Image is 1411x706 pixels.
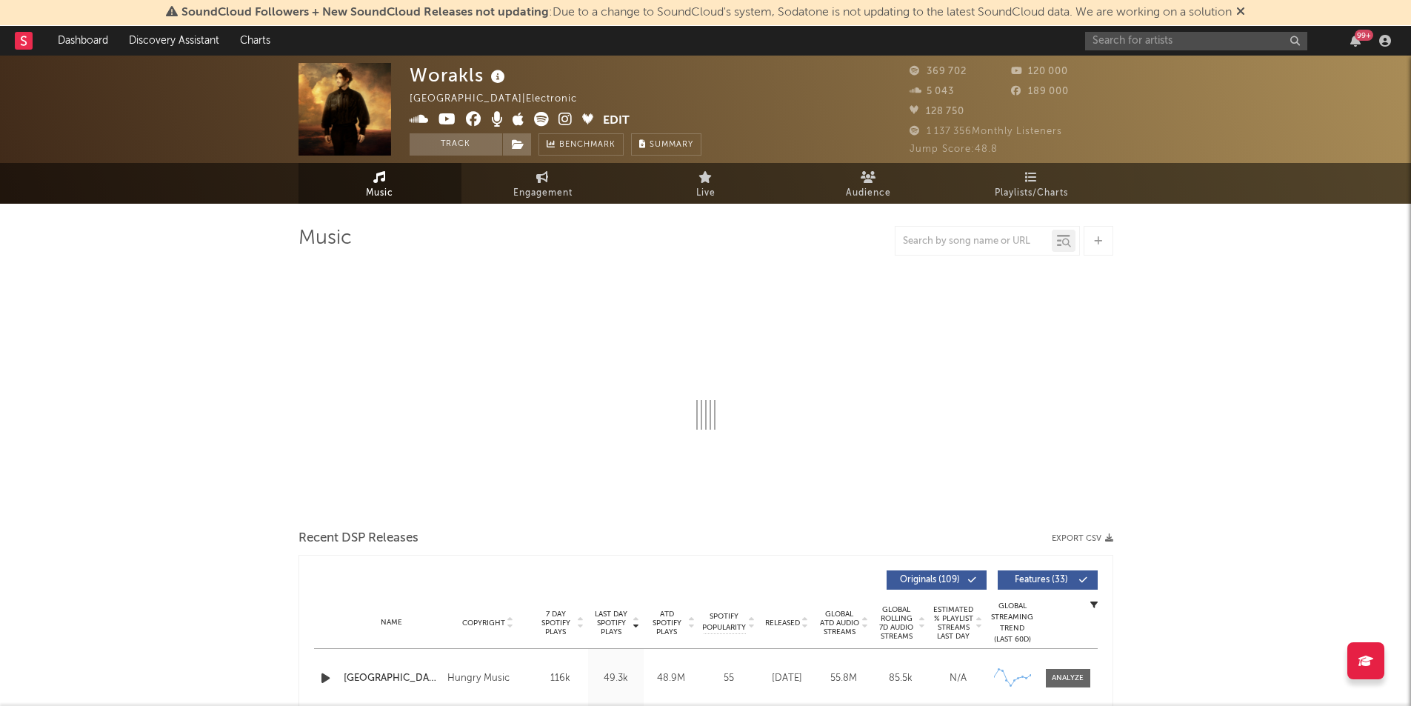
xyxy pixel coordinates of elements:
span: 7 Day Spotify Plays [536,610,576,636]
div: Global Streaming Trend (Last 60D) [990,601,1035,645]
span: Summary [650,141,693,149]
span: ATD Spotify Plays [647,610,687,636]
div: 48.9M [647,671,696,686]
span: Dismiss [1236,7,1245,19]
span: 128 750 [910,107,964,116]
button: Track [410,133,502,156]
a: Playlists/Charts [950,163,1113,204]
span: Estimated % Playlist Streams Last Day [933,605,974,641]
input: Search by song name or URL [895,236,1052,247]
div: [DATE] [762,671,812,686]
button: Originals(109) [887,570,987,590]
button: Edit [603,112,630,130]
div: Name [344,617,441,628]
span: 120 000 [1011,67,1068,76]
a: Benchmark [538,133,624,156]
a: Engagement [461,163,624,204]
span: Playlists/Charts [995,184,1068,202]
div: 55.8M [819,671,869,686]
span: Spotify Popularity [702,611,746,633]
div: Hungry Music [447,670,528,687]
span: Jump Score: 48.8 [910,144,998,154]
div: 55 [703,671,755,686]
a: [GEOGRAPHIC_DATA] [344,671,441,686]
button: Export CSV [1052,534,1113,543]
span: 1 137 356 Monthly Listeners [910,127,1062,136]
span: Copyright [462,619,505,627]
span: Originals ( 109 ) [896,576,964,585]
span: Global Rolling 7D Audio Streams [876,605,917,641]
div: [GEOGRAPHIC_DATA] | Electronic [410,90,594,108]
button: Features(33) [998,570,1098,590]
span: 189 000 [1011,87,1069,96]
input: Search for artists [1085,32,1307,50]
span: Recent DSP Releases [298,530,418,547]
a: Live [624,163,787,204]
a: Charts [230,26,281,56]
div: Worakls [410,63,509,87]
a: Dashboard [47,26,119,56]
span: Audience [846,184,891,202]
div: 99 + [1355,30,1373,41]
button: Summary [631,133,701,156]
span: Music [366,184,393,202]
span: 5 043 [910,87,954,96]
a: Audience [787,163,950,204]
button: 99+ [1350,35,1361,47]
a: Music [298,163,461,204]
span: Engagement [513,184,573,202]
span: Features ( 33 ) [1007,576,1075,585]
span: SoundCloud Followers + New SoundCloud Releases not updating [181,7,549,19]
span: Live [696,184,715,202]
span: Released [765,619,800,627]
span: 369 702 [910,67,967,76]
span: Global ATD Audio Streams [819,610,860,636]
span: Benchmark [559,136,616,154]
div: 49.3k [592,671,640,686]
div: 116k [536,671,584,686]
span: Last Day Spotify Plays [592,610,631,636]
div: 85.5k [876,671,926,686]
span: : Due to a change to SoundCloud's system, Sodatone is not updating to the latest SoundCloud data.... [181,7,1232,19]
div: N/A [933,671,983,686]
a: Discovery Assistant [119,26,230,56]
